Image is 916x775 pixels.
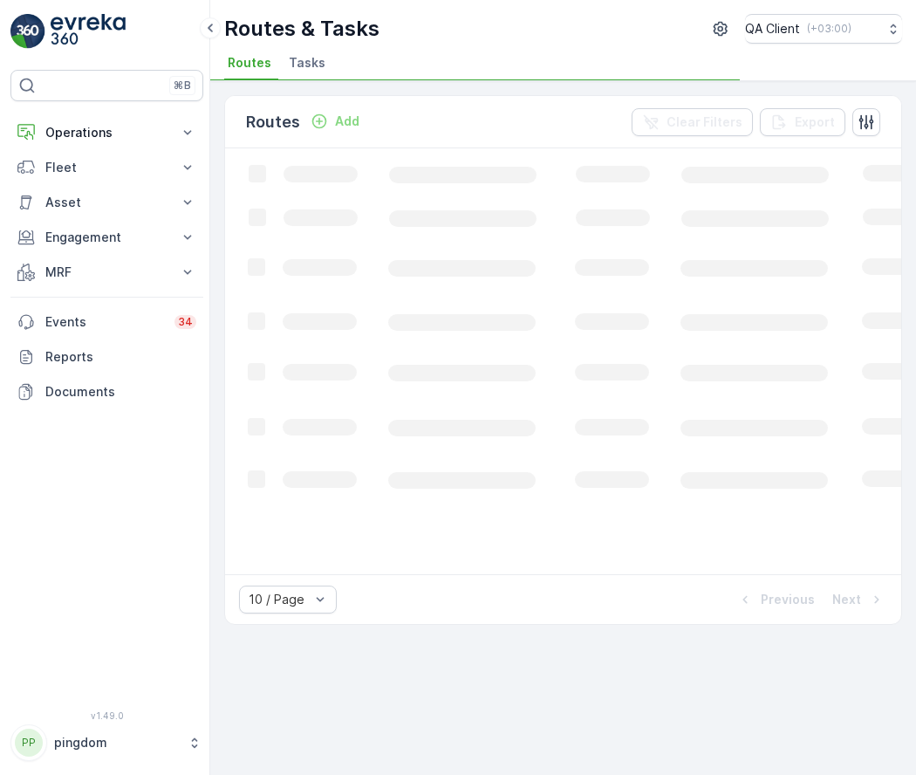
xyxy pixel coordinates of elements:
[831,589,887,610] button: Next
[45,159,168,176] p: Fleet
[807,22,851,36] p: ( +03:00 )
[10,255,203,290] button: MRF
[45,194,168,211] p: Asset
[335,113,359,130] p: Add
[174,79,191,93] p: ⌘B
[228,54,271,72] span: Routes
[745,20,800,38] p: QA Client
[760,108,845,136] button: Export
[15,729,43,757] div: PP
[246,110,300,134] p: Routes
[632,108,753,136] button: Clear Filters
[10,374,203,409] a: Documents
[289,54,325,72] span: Tasks
[51,14,126,49] img: logo_light-DOdMpM7g.png
[45,383,196,401] p: Documents
[10,339,203,374] a: Reports
[224,15,379,43] p: Routes & Tasks
[10,220,203,255] button: Engagement
[10,724,203,761] button: PPpingdom
[54,734,179,751] p: pingdom
[10,14,45,49] img: logo
[10,710,203,721] span: v 1.49.0
[45,264,168,281] p: MRF
[178,315,193,329] p: 34
[45,348,196,366] p: Reports
[10,185,203,220] button: Asset
[666,113,742,131] p: Clear Filters
[10,150,203,185] button: Fleet
[745,14,902,44] button: QA Client(+03:00)
[761,591,815,608] p: Previous
[45,229,168,246] p: Engagement
[832,591,861,608] p: Next
[10,115,203,150] button: Operations
[735,589,817,610] button: Previous
[795,113,835,131] p: Export
[10,305,203,339] a: Events34
[304,111,366,132] button: Add
[45,313,164,331] p: Events
[45,124,168,141] p: Operations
